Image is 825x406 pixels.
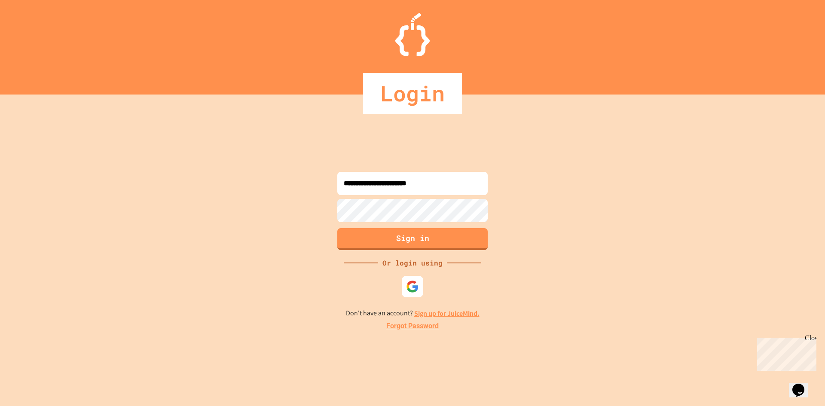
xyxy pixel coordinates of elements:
img: Logo.svg [395,13,430,56]
div: Or login using [378,258,447,268]
a: Forgot Password [386,321,439,331]
div: Login [363,73,462,114]
a: Sign up for JuiceMind. [414,309,480,318]
iframe: chat widget [789,372,816,397]
img: google-icon.svg [406,280,419,293]
p: Don't have an account? [346,308,480,319]
div: Chat with us now!Close [3,3,59,55]
iframe: chat widget [754,334,816,371]
button: Sign in [337,228,488,250]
